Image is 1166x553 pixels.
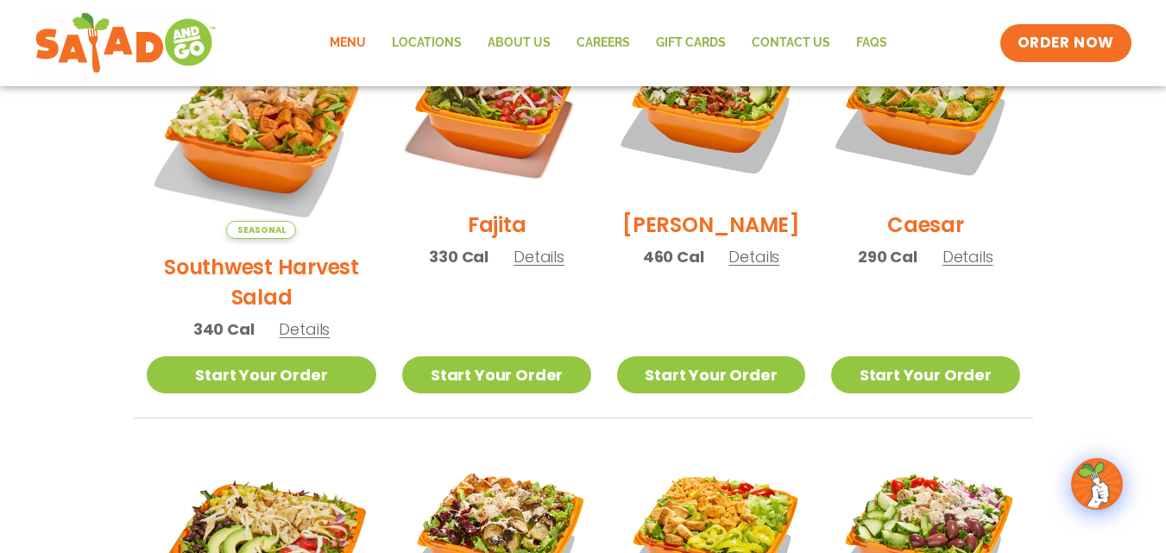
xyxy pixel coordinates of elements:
[429,245,488,268] span: 330 Cal
[317,23,900,63] nav: Menu
[942,246,993,267] span: Details
[147,356,377,393] a: Start Your Order
[514,246,564,267] span: Details
[226,221,296,239] span: Seasonal
[617,356,805,393] a: Start Your Order
[643,245,704,268] span: 460 Cal
[739,23,843,63] a: Contact Us
[643,23,739,63] a: GIFT CARDS
[1000,24,1131,62] a: ORDER NOW
[35,9,217,78] img: new-SAG-logo-768×292
[1018,33,1114,53] span: ORDER NOW
[831,356,1019,393] a: Start Your Order
[317,23,379,63] a: Menu
[831,9,1019,197] img: Product photo for Caesar Salad
[843,23,900,63] a: FAQs
[193,317,255,341] span: 340 Cal
[468,210,526,240] h2: Fajita
[147,9,377,239] img: Product photo for Southwest Harvest Salad
[402,356,590,393] a: Start Your Order
[147,252,377,312] h2: Southwest Harvest Salad
[402,9,590,197] img: Product photo for Fajita Salad
[887,210,964,240] h2: Caesar
[475,23,564,63] a: About Us
[858,245,917,268] span: 290 Cal
[1073,460,1121,508] img: wpChatIcon
[617,9,805,197] img: Product photo for Cobb Salad
[564,23,643,63] a: Careers
[279,318,330,340] span: Details
[379,23,475,63] a: Locations
[622,210,800,240] h2: [PERSON_NAME]
[728,246,779,267] span: Details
